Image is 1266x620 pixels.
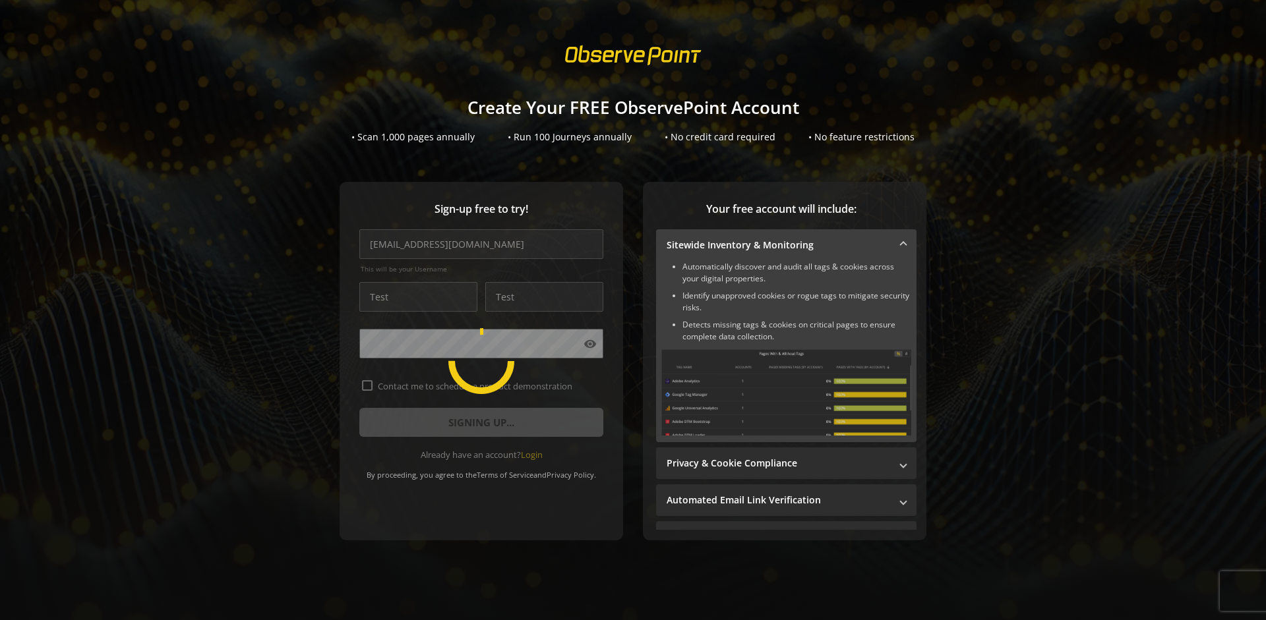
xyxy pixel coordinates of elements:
[547,470,594,480] a: Privacy Policy
[682,261,911,285] li: Automatically discover and audit all tags & cookies across your digital properties.
[359,461,603,480] div: By proceeding, you agree to the and .
[661,349,911,436] img: Sitewide Inventory & Monitoring
[656,229,917,261] mat-expansion-panel-header: Sitewide Inventory & Monitoring
[656,202,907,217] span: Your free account will include:
[808,130,915,144] div: • No feature restrictions
[477,470,533,480] a: Terms of Service
[656,261,917,442] div: Sitewide Inventory & Monitoring
[656,521,917,553] mat-expansion-panel-header: Performance Monitoring with Web Vitals
[667,457,890,470] mat-panel-title: Privacy & Cookie Compliance
[667,493,890,507] mat-panel-title: Automated Email Link Verification
[359,202,603,217] span: Sign-up free to try!
[682,319,911,343] li: Detects missing tags & cookies on critical pages to ensure complete data collection.
[351,130,475,144] div: • Scan 1,000 pages annually
[665,130,775,144] div: • No credit card required
[682,290,911,314] li: Identify unapproved cookies or rogue tags to mitigate security risks.
[656,447,917,479] mat-expansion-panel-header: Privacy & Cookie Compliance
[667,239,890,252] mat-panel-title: Sitewide Inventory & Monitoring
[656,484,917,516] mat-expansion-panel-header: Automated Email Link Verification
[508,130,632,144] div: • Run 100 Journeys annually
